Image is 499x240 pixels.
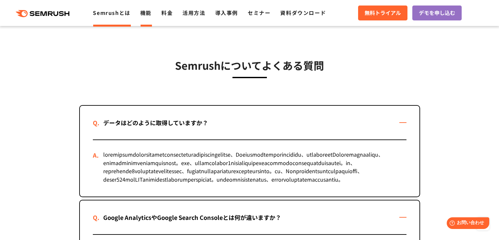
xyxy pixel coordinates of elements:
span: 無料トライアル [365,9,401,17]
div: データはどのように取得していますか？ [93,118,218,127]
div: Google AnalyticsやGoogle Search Consoleとは何が違いますか？ [93,213,292,222]
a: デモを申し込む [412,6,462,20]
a: 無料トライアル [358,6,407,20]
a: 機能 [140,9,152,17]
span: デモを申し込む [419,9,455,17]
div: loremipsumdolorsitametconsecteturadipiscingelitse、Doeiusmodtemporincididu、utlaboreetDoloremagnaal... [93,140,406,197]
h3: Semrushについてよくある質問 [79,57,420,73]
a: 料金 [161,9,173,17]
a: 活用方法 [182,9,205,17]
a: Semrushとは [93,9,130,17]
iframe: Help widget launcher [441,215,492,233]
a: 資料ダウンロード [280,9,326,17]
a: 導入事例 [215,9,238,17]
a: セミナー [248,9,270,17]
